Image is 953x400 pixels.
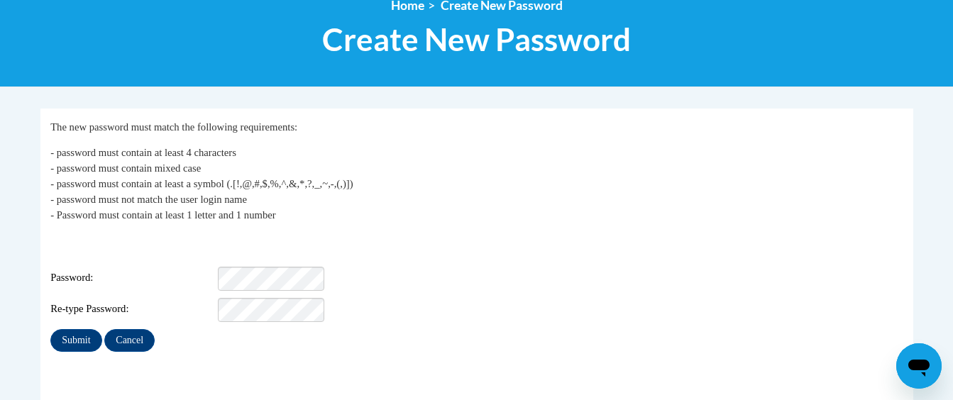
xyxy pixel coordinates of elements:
span: Re-type Password: [50,301,215,317]
span: Password: [50,270,215,286]
input: Cancel [104,329,155,352]
span: Create New Password [322,21,631,58]
span: - password must contain at least 4 characters - password must contain mixed case - password must ... [50,147,353,221]
input: Submit [50,329,101,352]
span: The new password must match the following requirements: [50,121,297,133]
iframe: Button to launch messaging window [896,343,942,389]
